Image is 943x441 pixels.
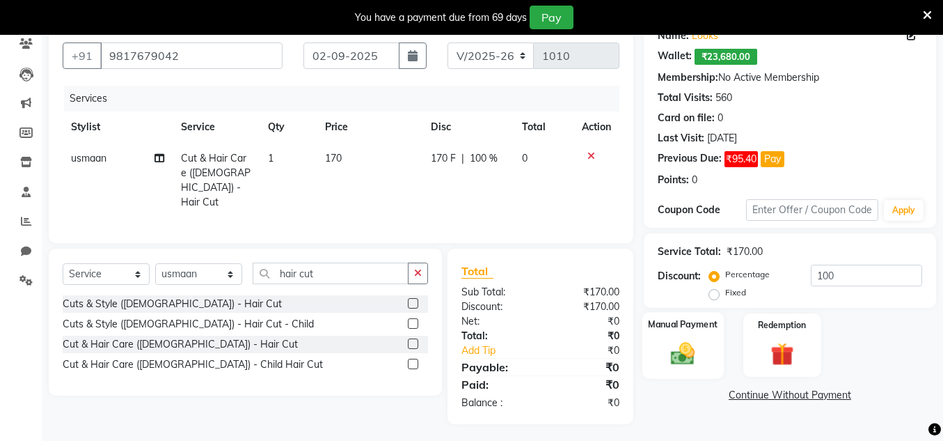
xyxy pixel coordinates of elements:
th: Qty [260,111,317,143]
span: 1 [268,152,274,164]
div: ₹0 [540,376,630,393]
button: Apply [884,200,924,221]
div: Sub Total: [451,285,541,300]
div: 560 [715,91,732,105]
img: _gift.svg [763,340,801,369]
div: You have a payment due from 69 days [355,10,527,25]
label: Manual Payment [648,318,718,331]
div: Discount: [451,300,541,314]
input: Search or Scan [253,263,409,284]
div: ₹0 [540,314,630,329]
button: Pay [761,151,784,167]
div: Wallet: [658,49,692,65]
div: Paid: [451,376,541,393]
th: Total [514,111,573,143]
div: Service Total: [658,245,721,259]
div: No Active Membership [658,70,922,85]
label: Percentage [725,268,770,281]
span: 170 F [431,151,456,166]
div: Membership: [658,70,718,85]
a: Add Tip [451,343,555,358]
div: 0 [718,111,723,125]
label: Redemption [758,319,806,332]
th: Action [573,111,619,143]
div: Services [64,86,630,111]
button: +91 [63,42,102,69]
span: 0 [522,152,528,164]
div: ₹170.00 [727,245,763,259]
div: Total: [451,329,541,343]
div: Balance : [451,396,541,410]
div: ₹170.00 [540,285,630,300]
button: Pay [530,6,573,29]
div: Name: [658,29,689,43]
div: 0 [692,173,697,187]
div: ₹0 [540,329,630,343]
span: usmaan [71,152,106,164]
div: Last Visit: [658,131,704,146]
a: Continue Without Payment [647,388,933,403]
div: Cuts & Style ([DEMOGRAPHIC_DATA]) - Hair Cut [63,297,282,311]
span: Cut & Hair Care ([DEMOGRAPHIC_DATA]) - Hair Cut [181,152,251,208]
a: Looks [692,29,718,43]
div: ₹0 [540,359,630,376]
th: Price [317,111,422,143]
input: Search by Name/Mobile/Email/Code [100,42,283,69]
span: 100 % [470,151,498,166]
span: ₹23,680.00 [695,49,757,65]
div: Card on file: [658,111,715,125]
span: ₹95.40 [724,151,758,167]
span: | [461,151,464,166]
th: Service [173,111,259,143]
div: Points: [658,173,689,187]
div: Total Visits: [658,91,713,105]
div: Previous Due: [658,151,722,167]
img: _cash.svg [663,339,703,367]
div: ₹0 [540,396,630,410]
div: Cut & Hair Care ([DEMOGRAPHIC_DATA]) - Child Hair Cut [63,357,323,372]
span: 170 [325,152,342,164]
span: Total [461,264,493,279]
div: Cut & Hair Care ([DEMOGRAPHIC_DATA]) - Hair Cut [63,337,298,352]
th: Disc [422,111,514,143]
th: Stylist [63,111,173,143]
label: Fixed [725,286,746,299]
div: [DATE] [707,131,737,146]
div: ₹170.00 [540,300,630,314]
div: ₹0 [555,343,630,358]
div: Net: [451,314,541,329]
div: Cuts & Style ([DEMOGRAPHIC_DATA]) - Hair Cut - Child [63,317,314,332]
div: Payable: [451,359,541,376]
div: Discount: [658,269,701,284]
input: Enter Offer / Coupon Code [746,199,878,221]
div: Coupon Code [658,203,746,217]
